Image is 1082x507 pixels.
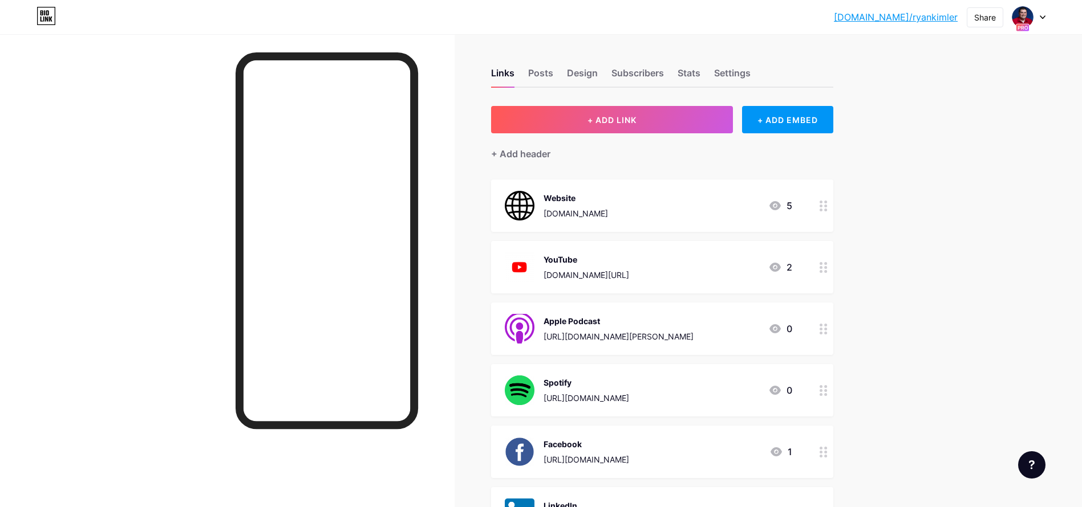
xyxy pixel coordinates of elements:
[544,438,629,450] div: Facebook
[567,66,598,87] div: Design
[974,11,996,23] div: Share
[544,269,629,281] div: [DOMAIN_NAME][URL]
[505,191,534,220] img: Website
[834,10,958,24] a: [DOMAIN_NAME]/ryankimler
[742,106,833,133] div: + ADD EMBED
[768,322,792,336] div: 0
[505,437,534,467] img: Facebook
[544,192,608,204] div: Website
[544,377,629,389] div: Spotify
[544,330,694,342] div: [URL][DOMAIN_NAME][PERSON_NAME]
[544,254,629,265] div: YouTube
[678,66,700,87] div: Stats
[505,314,534,344] img: Apple Podcast
[768,260,792,274] div: 2
[714,66,751,87] div: Settings
[505,252,534,282] img: YouTube
[768,199,792,212] div: 5
[1012,6,1034,28] img: testingbilal
[491,66,514,87] div: Links
[769,445,792,459] div: 1
[528,66,553,87] div: Posts
[544,315,694,327] div: Apple Podcast
[544,207,608,219] div: [DOMAIN_NAME]
[544,392,629,404] div: [URL][DOMAIN_NAME]
[768,383,792,397] div: 0
[505,375,534,405] img: Spotify
[491,147,550,161] div: + Add header
[611,66,664,87] div: Subscribers
[587,115,637,125] span: + ADD LINK
[491,106,734,133] button: + ADD LINK
[544,453,629,465] div: [URL][DOMAIN_NAME]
